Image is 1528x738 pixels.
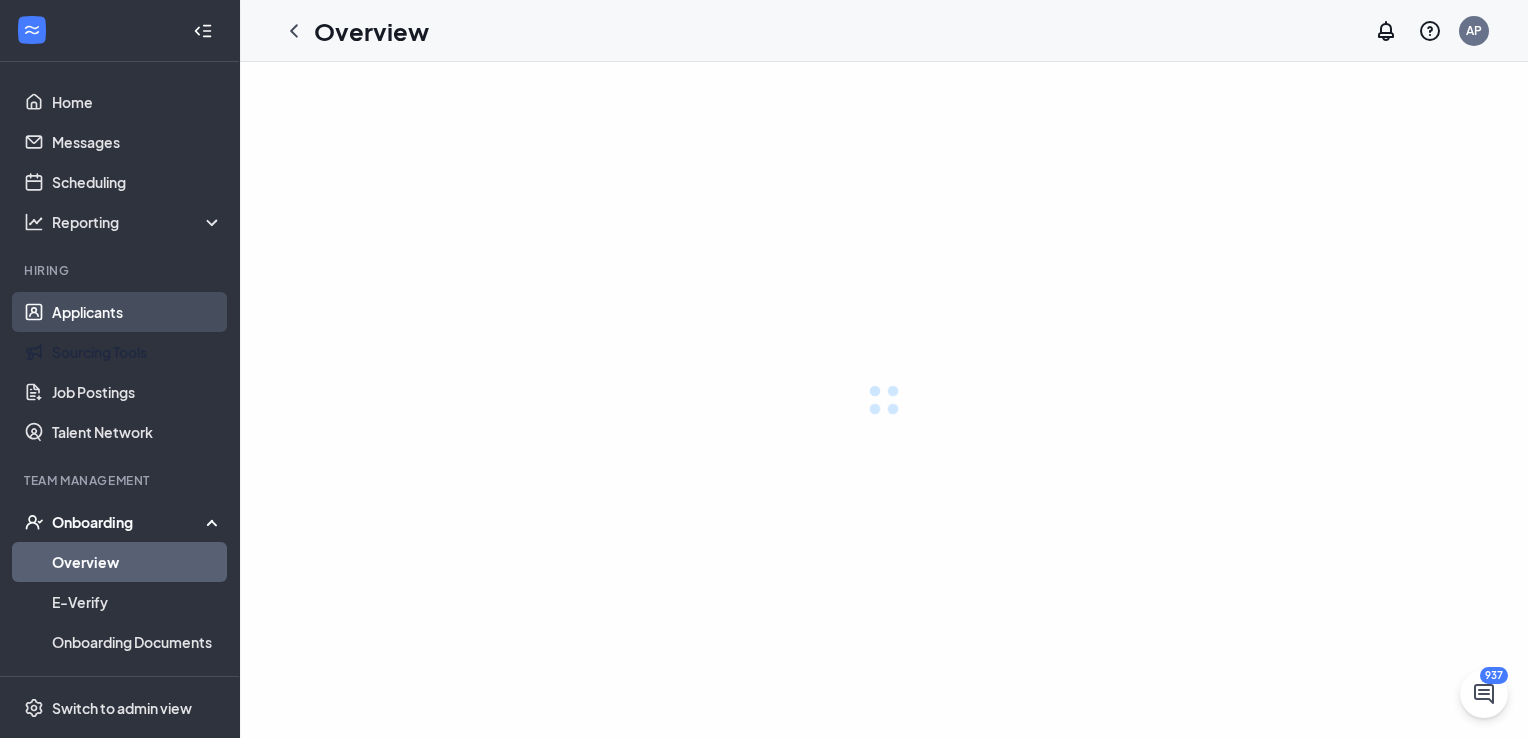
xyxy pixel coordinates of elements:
svg: Settings [24,698,44,718]
svg: Collapse [193,21,213,41]
div: Reporting [52,212,224,232]
a: E-Verify [52,582,223,622]
a: Sourcing Tools [52,332,223,372]
a: Applicants [52,292,223,332]
a: Activity log [52,662,223,702]
a: Overview [52,542,223,582]
svg: WorkstreamLogo [22,20,42,40]
div: AP [1466,22,1482,39]
svg: Analysis [24,212,44,232]
svg: ChatActive [1472,682,1496,706]
a: Job Postings [52,372,223,412]
svg: QuestionInfo [1418,19,1442,43]
div: Team Management [24,472,219,489]
svg: UserCheck [24,512,44,532]
svg: ChevronLeft [282,19,306,43]
div: 937 [1480,667,1508,684]
div: Hiring [24,262,219,279]
div: Switch to admin view [52,698,192,718]
h1: Overview [314,14,429,48]
div: Onboarding [52,512,224,532]
a: Home [52,82,223,122]
a: Messages [52,122,223,162]
svg: Notifications [1374,19,1398,43]
a: Talent Network [52,412,223,452]
a: Onboarding Documents [52,622,223,662]
a: Scheduling [52,162,223,202]
button: ChatActive [1460,670,1508,718]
